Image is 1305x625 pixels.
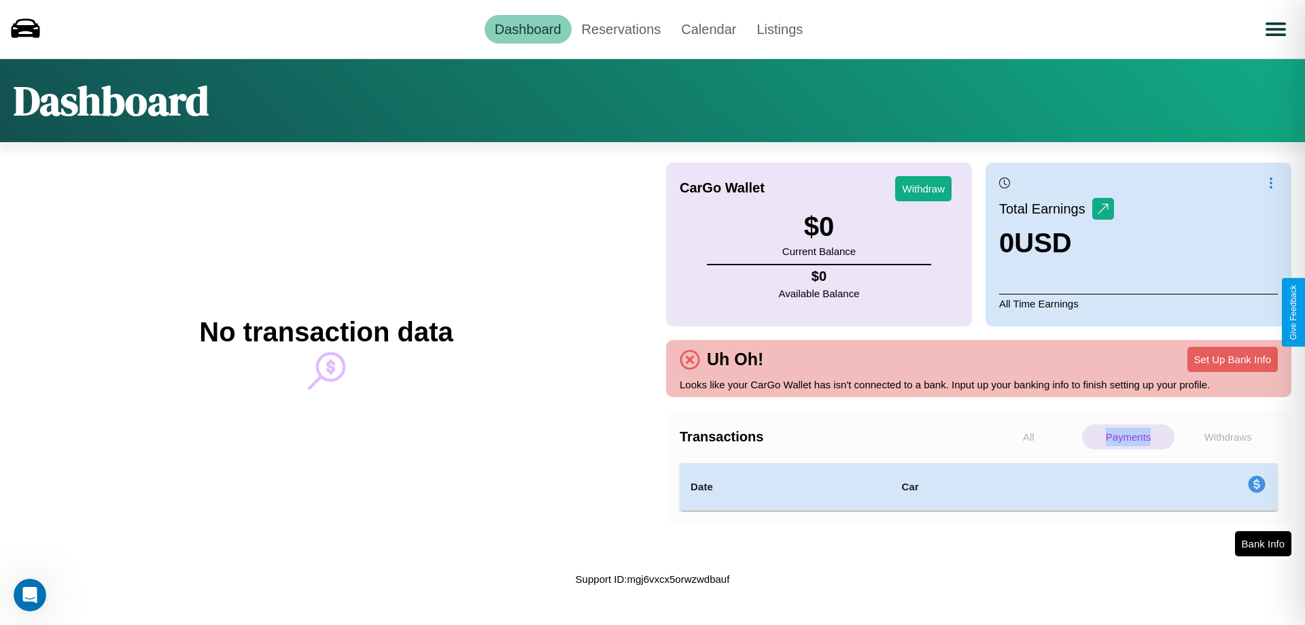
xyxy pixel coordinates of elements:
p: All [982,424,1075,450]
h3: $ 0 [782,212,856,242]
p: Current Balance [782,242,856,260]
p: Payments [1082,424,1175,450]
h1: Dashboard [14,73,209,129]
h4: $ 0 [779,269,860,284]
h4: Uh Oh! [700,350,770,369]
a: Dashboard [485,15,572,44]
button: Open menu [1257,10,1295,48]
p: Support ID: mgj6vxcx5orwzwdbauf [576,570,730,588]
p: Available Balance [779,284,860,303]
h4: CarGo Wallet [680,180,765,196]
table: simple table [680,463,1278,511]
button: Set Up Bank Info [1187,347,1278,372]
button: Bank Info [1235,531,1291,556]
h4: Date [691,479,880,495]
h2: No transaction data [199,317,453,348]
iframe: Intercom live chat [14,579,46,611]
a: Listings [746,15,813,44]
h4: Car [901,479,1066,495]
h4: Transactions [680,429,979,445]
p: Total Earnings [999,197,1092,221]
p: All Time Earnings [999,294,1278,313]
p: Withdraws [1181,424,1274,450]
p: Looks like your CarGo Wallet has isn't connected to a bank. Input up your banking info to finish ... [680,375,1278,394]
div: Give Feedback [1289,285,1298,340]
button: Withdraw [895,176,952,201]
a: Calendar [671,15,746,44]
a: Reservations [572,15,672,44]
h3: 0 USD [999,228,1114,258]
